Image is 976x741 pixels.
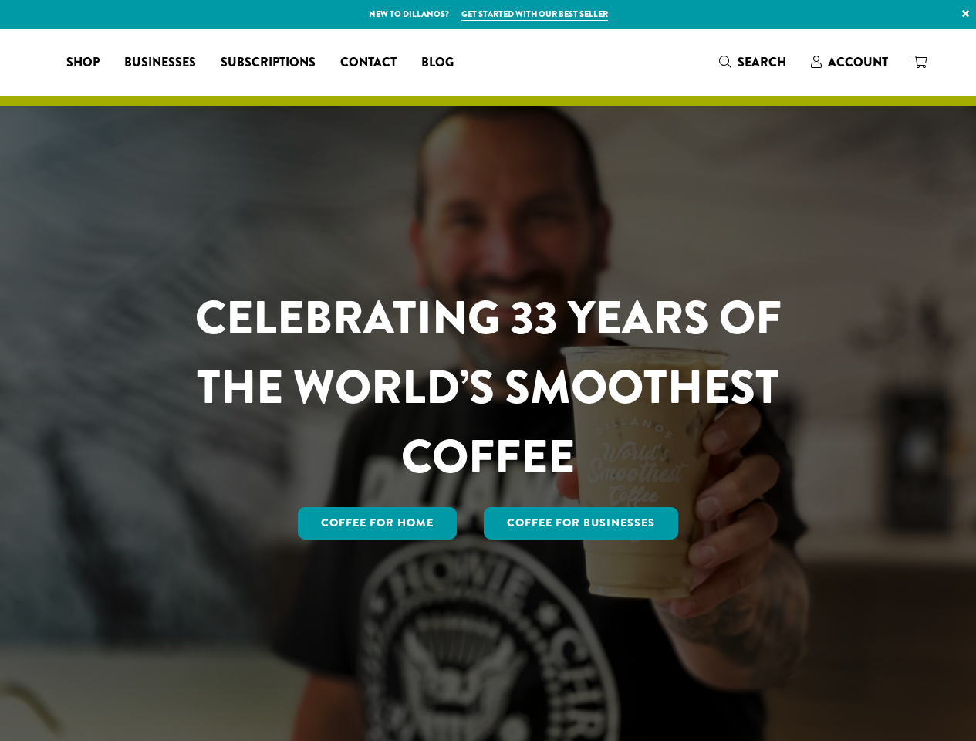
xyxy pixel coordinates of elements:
[461,8,608,21] a: Get started with our best seller
[124,53,196,73] span: Businesses
[738,53,786,71] span: Search
[66,53,100,73] span: Shop
[298,507,457,540] a: Coffee for Home
[221,53,316,73] span: Subscriptions
[150,283,827,492] h1: CELEBRATING 33 YEARS OF THE WORLD’S SMOOTHEST COFFEE
[340,53,397,73] span: Contact
[54,50,112,75] a: Shop
[707,49,799,75] a: Search
[421,53,454,73] span: Blog
[484,507,678,540] a: Coffee For Businesses
[828,53,888,71] span: Account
